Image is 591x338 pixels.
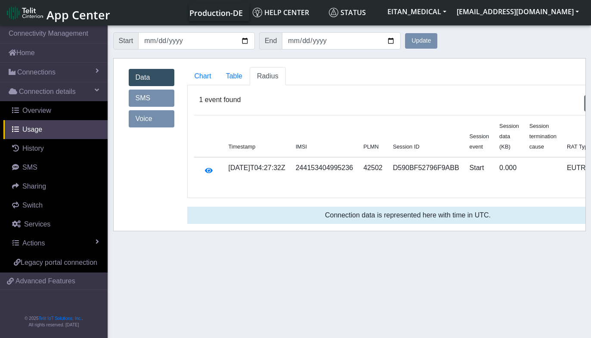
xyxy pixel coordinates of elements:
span: Session event [470,133,489,150]
td: 244153404995236 [291,157,358,184]
span: Actions [22,239,45,247]
a: Data [129,69,174,86]
a: Services [3,215,108,234]
span: Usage [22,126,42,133]
img: knowledge.svg [253,8,262,17]
span: Production-DE [189,8,243,18]
span: PLMN [363,143,379,150]
span: Help center [253,8,309,17]
span: History [22,145,44,152]
span: Switch [22,202,43,209]
span: Overview [22,107,51,114]
img: status.svg [329,8,338,17]
span: Table [226,72,242,80]
span: Connection details [19,87,76,97]
a: Usage [3,120,108,139]
button: [EMAIL_ADDRESS][DOMAIN_NAME] [452,4,584,19]
button: EITAN_MEDICAL [382,4,452,19]
td: D590BF52796F9ABB [388,157,464,184]
a: Actions [3,234,108,253]
span: Services [24,220,50,228]
span: Start [113,32,139,50]
span: RAT Type [567,143,591,150]
span: Connections [17,67,56,78]
a: Overview [3,101,108,120]
a: Voice [129,110,174,127]
a: Your current platform instance [189,4,242,21]
span: Advanced Features [15,276,75,286]
span: End [259,32,282,50]
td: 0.000 [494,157,524,184]
span: Session termination cause [529,123,557,150]
td: Start [464,157,495,184]
button: Update [405,33,437,49]
a: Telit IoT Solutions, Inc. [39,316,82,321]
span: Session data (KB) [499,123,519,150]
td: 42502 [358,157,388,184]
img: logo-telit-cinterion-gw-new.png [7,6,43,20]
a: Switch [3,196,108,215]
a: App Center [7,3,109,22]
a: Sharing [3,177,108,196]
span: Chart [195,72,211,80]
span: SMS [22,164,37,171]
span: 1 event found [199,95,241,105]
a: Status [325,4,382,21]
a: SMS [129,90,174,107]
span: Session ID [393,143,420,150]
a: SMS [3,158,108,177]
a: Help center [249,4,325,21]
span: App Center [46,7,110,23]
span: Sharing [22,183,46,190]
span: Status [329,8,366,17]
td: [DATE]T04:27:32Z [223,157,291,184]
span: IMSI [296,143,307,150]
span: Timestamp [229,143,256,150]
span: Radius [257,72,278,80]
span: Legacy portal connection [21,259,97,266]
a: History [3,139,108,158]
